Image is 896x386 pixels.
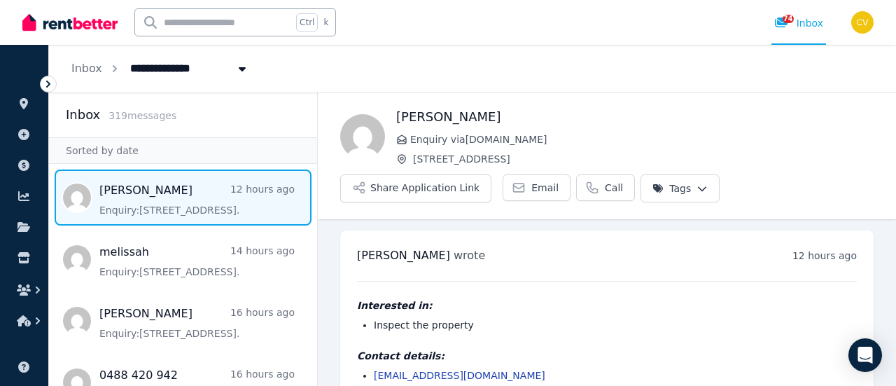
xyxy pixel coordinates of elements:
a: melissah14 hours agoEnquiry:[STREET_ADDRESS]. [99,244,295,279]
a: [PERSON_NAME]16 hours agoEnquiry:[STREET_ADDRESS]. [99,305,295,340]
li: Inspect the property [374,318,857,332]
h4: Contact details: [357,349,857,363]
span: [PERSON_NAME] [357,249,450,262]
a: [PERSON_NAME]12 hours agoEnquiry:[STREET_ADDRESS]. [99,182,295,217]
img: Con Vafeas [851,11,874,34]
span: Ctrl [296,13,318,32]
a: [EMAIL_ADDRESS][DOMAIN_NAME] [374,370,545,381]
nav: Breadcrumb [49,45,272,92]
div: Sorted by date [49,137,317,164]
span: Email [531,181,559,195]
h4: Interested in: [357,298,857,312]
h1: [PERSON_NAME] [396,107,874,127]
a: Email [503,174,570,201]
span: Call [605,181,623,195]
span: k [323,17,328,28]
span: Tags [652,181,691,195]
h2: Inbox [66,105,100,125]
div: Open Intercom Messenger [848,338,882,372]
img: Johanna [340,114,385,159]
a: Call [576,174,635,201]
time: 12 hours ago [792,250,857,261]
button: Tags [640,174,720,202]
img: RentBetter [22,12,118,33]
div: Inbox [774,16,823,30]
span: [STREET_ADDRESS] [413,152,874,166]
span: 319 message s [108,110,176,121]
a: Inbox [71,62,102,75]
span: 74 [783,15,794,23]
span: wrote [454,249,485,262]
span: Enquiry via [DOMAIN_NAME] [410,132,874,146]
button: Share Application Link [340,174,491,202]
